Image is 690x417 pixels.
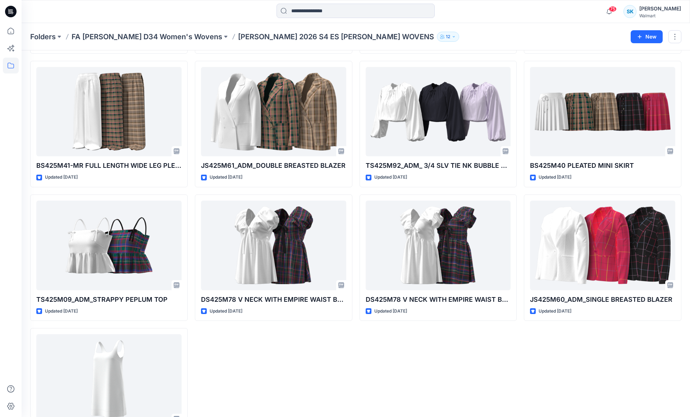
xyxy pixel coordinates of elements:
div: [PERSON_NAME] [639,4,681,13]
p: TS425M92_ADM_ 3/4 SLV TIE NK BUBBLE TOP [366,161,511,171]
a: BS425M41-MR FULL LENGTH WIDE LEG PLEATED TROUSER [36,67,182,157]
p: BS425M40 PLEATED MINI SKIRT [530,161,675,171]
p: JS425M61_ADM_DOUBLE BREASTED BLAZER [201,161,346,171]
a: FA [PERSON_NAME] D34 Women's Wovens [72,32,222,42]
p: JS425M60_ADM_SINGLE BREASTED BLAZER [530,295,675,305]
div: Walmart [639,13,681,18]
p: Updated [DATE] [539,308,571,315]
a: DS425M78 V NECK WITH EMPIRE WAIST BUBBLE SLV MINI DRESS versionB [366,201,511,290]
p: Updated [DATE] [374,174,407,181]
a: Folders [30,32,56,42]
a: TS425M09_ADM_STRAPPY PEPLUM TOP [36,201,182,290]
span: 75 [609,6,617,12]
p: Updated [DATE] [210,308,242,315]
p: Updated [DATE] [45,174,78,181]
p: DS425M78 V NECK WITH EMPIRE WAIST BUBBLE SLV MINI DRESS versionB [366,295,511,305]
p: BS425M41-MR FULL LENGTH WIDE LEG PLEATED TROUSER [36,161,182,171]
p: Updated [DATE] [210,174,242,181]
p: 12 [446,33,450,41]
a: DS425M78 V NECK WITH EMPIRE WAIST BUBBLE SLV MINI DRESS [201,201,346,290]
button: 12 [437,32,459,42]
a: JS425M61_ADM_DOUBLE BREASTED BLAZER [201,67,346,157]
button: New [631,30,663,43]
p: Updated [DATE] [45,308,78,315]
a: JS425M60_ADM_SINGLE BREASTED BLAZER [530,201,675,290]
p: Updated [DATE] [374,308,407,315]
p: Updated [DATE] [539,174,571,181]
p: [PERSON_NAME] 2026 S4 ES [PERSON_NAME] WOVENS [238,32,434,42]
a: TS425M92_ADM_ 3/4 SLV TIE NK BUBBLE TOP [366,67,511,157]
a: BS425M40 PLEATED MINI SKIRT [530,67,675,157]
div: SK [623,5,636,18]
p: TS425M09_ADM_STRAPPY PEPLUM TOP [36,295,182,305]
p: DS425M78 V NECK WITH EMPIRE WAIST BUBBLE SLV MINI DRESS [201,295,346,305]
